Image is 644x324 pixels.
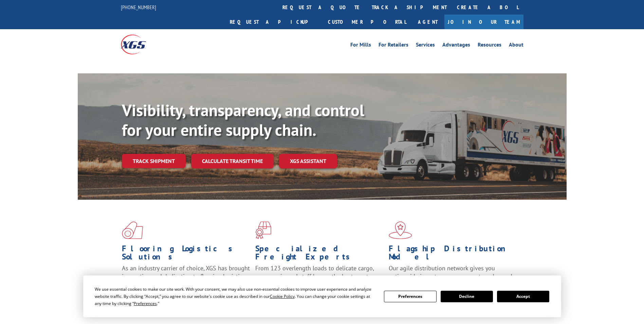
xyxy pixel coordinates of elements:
div: Cookie Consent Prompt [83,275,561,317]
a: Services [416,42,435,50]
button: Decline [441,291,493,302]
a: [PHONE_NUMBER] [121,4,156,11]
b: Visibility, transparency, and control for your entire supply chain. [122,100,364,140]
span: Cookie Policy [270,293,295,299]
a: Agent [411,15,444,29]
h1: Specialized Freight Experts [255,245,384,264]
p: From 123 overlength loads to delicate cargo, our experienced staff knows the best way to move you... [255,264,384,294]
span: As an industry carrier of choice, XGS has brought innovation and dedication to flooring logistics... [122,264,250,288]
a: Join Our Team [444,15,523,29]
img: xgs-icon-total-supply-chain-intelligence-red [122,221,143,239]
h1: Flooring Logistics Solutions [122,245,250,264]
button: Accept [497,291,549,302]
a: Calculate transit time [191,154,274,168]
a: For Retailers [379,42,408,50]
h1: Flagship Distribution Model [389,245,517,264]
a: Advantages [442,42,470,50]
a: Resources [478,42,501,50]
div: We use essential cookies to make our site work. With your consent, we may also use non-essential ... [95,286,376,307]
a: Request a pickup [225,15,323,29]
button: Preferences [384,291,436,302]
span: Preferences [134,301,157,306]
a: About [509,42,523,50]
a: Customer Portal [323,15,411,29]
a: For Mills [350,42,371,50]
img: xgs-icon-flagship-distribution-model-red [389,221,412,239]
a: XGS ASSISTANT [279,154,337,168]
span: Our agile distribution network gives you nationwide inventory management on demand. [389,264,514,280]
a: Track shipment [122,154,186,168]
img: xgs-icon-focused-on-flooring-red [255,221,271,239]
